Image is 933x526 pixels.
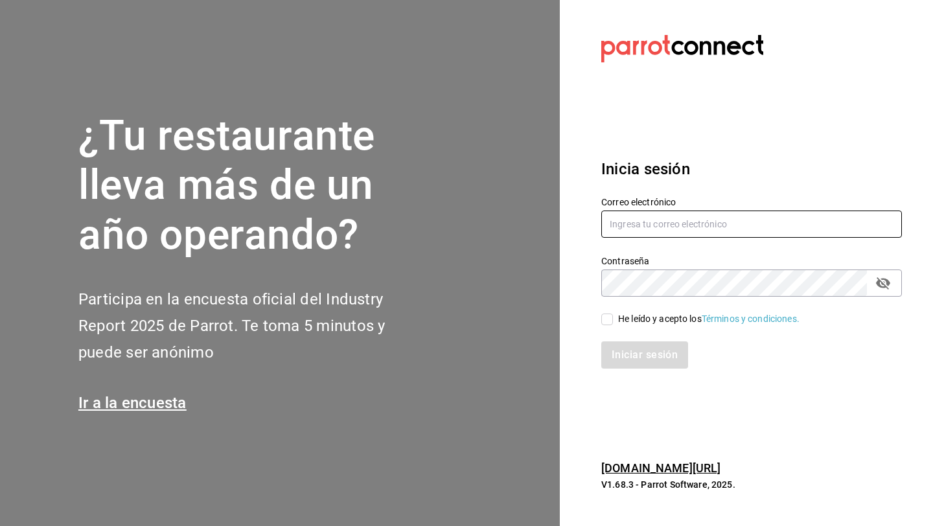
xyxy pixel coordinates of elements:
[78,394,187,412] a: Ir a la encuesta
[702,314,800,324] a: Términos y condiciones.
[601,197,902,206] label: Correo electrónico
[601,211,902,238] input: Ingresa tu correo electrónico
[872,272,894,294] button: passwordField
[601,256,902,265] label: Contraseña
[601,478,902,491] p: V1.68.3 - Parrot Software, 2025.
[78,286,428,365] h2: Participa en la encuesta oficial del Industry Report 2025 de Parrot. Te toma 5 minutos y puede se...
[618,312,800,326] div: He leído y acepto los
[78,111,428,260] h1: ¿Tu restaurante lleva más de un año operando?
[601,157,902,181] h3: Inicia sesión
[601,461,720,475] a: [DOMAIN_NAME][URL]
